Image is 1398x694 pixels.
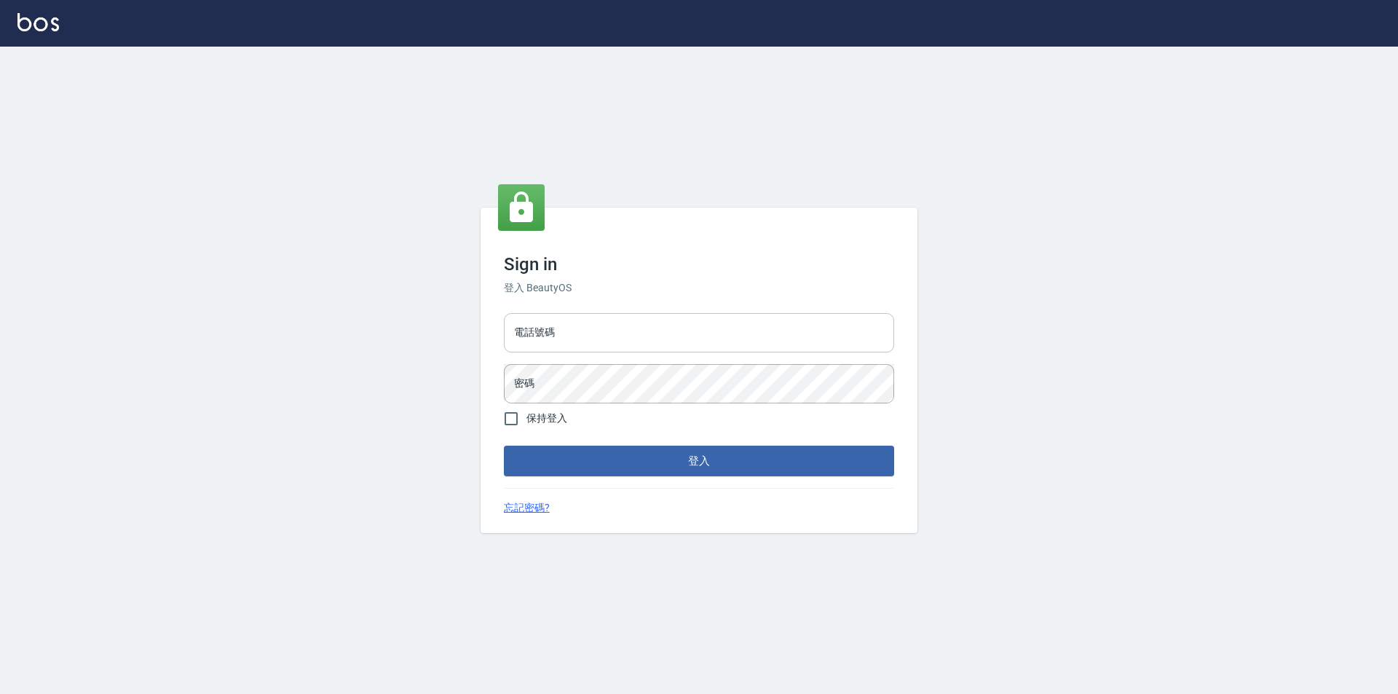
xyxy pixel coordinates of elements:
span: 保持登入 [526,411,567,426]
a: 忘記密碼? [504,500,550,516]
h6: 登入 BeautyOS [504,280,894,296]
h3: Sign in [504,254,894,275]
img: Logo [17,13,59,31]
button: 登入 [504,446,894,476]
